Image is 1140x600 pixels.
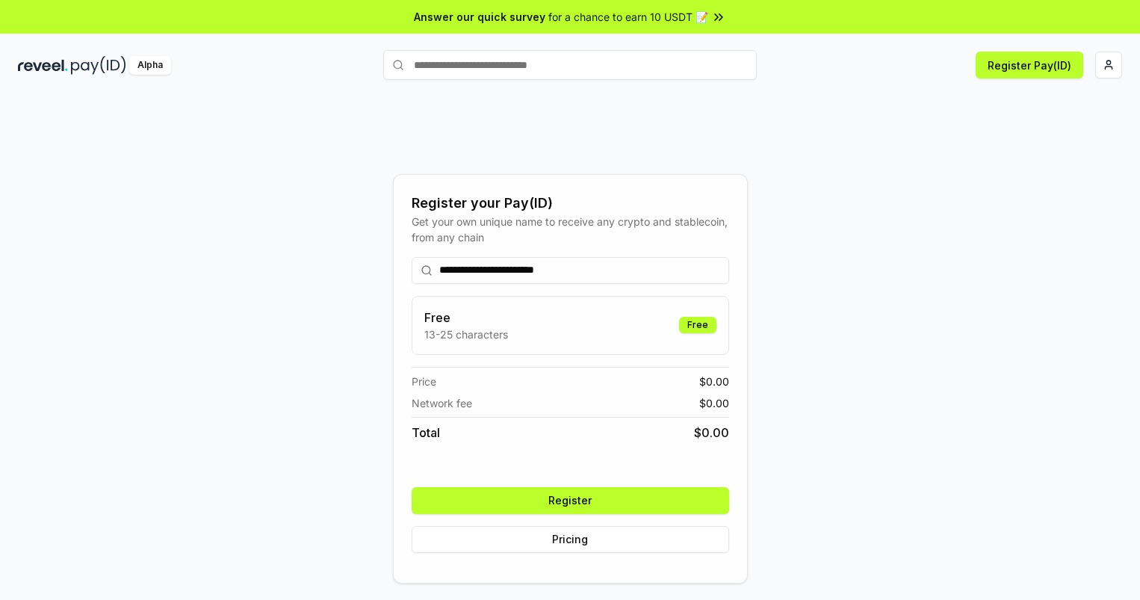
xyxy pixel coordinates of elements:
[412,374,436,389] span: Price
[424,309,508,327] h3: Free
[71,56,126,75] img: pay_id
[694,424,729,442] span: $ 0.00
[412,526,729,553] button: Pricing
[412,487,729,514] button: Register
[129,56,171,75] div: Alpha
[699,395,729,411] span: $ 0.00
[976,52,1083,78] button: Register Pay(ID)
[412,214,729,245] div: Get your own unique name to receive any crypto and stablecoin, from any chain
[424,327,508,342] p: 13-25 characters
[412,395,472,411] span: Network fee
[699,374,729,389] span: $ 0.00
[412,193,729,214] div: Register your Pay(ID)
[414,9,545,25] span: Answer our quick survey
[412,424,440,442] span: Total
[679,317,716,333] div: Free
[548,9,708,25] span: for a chance to earn 10 USDT 📝
[18,56,68,75] img: reveel_dark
